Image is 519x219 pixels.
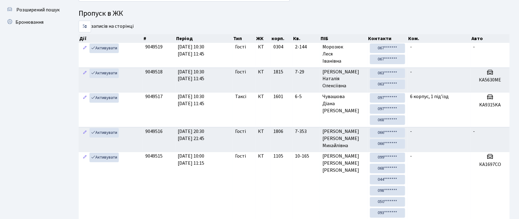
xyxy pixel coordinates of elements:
span: Розширений пошук [16,6,60,13]
h5: КА1697СО [473,162,507,167]
span: [DATE] 10:30 [DATE] 11:45 [178,68,205,82]
a: Редагувати [81,153,89,162]
span: Гості [235,43,246,51]
span: 2-144 [295,43,318,51]
span: [PERSON_NAME] [PERSON_NAME] [PERSON_NAME] [322,153,365,174]
span: КТ [258,68,268,76]
h4: Пропуск в ЖК [79,9,510,18]
select: записів на сторінці [79,21,91,32]
a: Редагувати [81,93,89,103]
th: ПІБ [320,34,368,43]
span: - [473,128,475,135]
th: корп. [271,34,293,43]
span: 1105 [273,153,283,159]
span: Таксі [235,93,246,100]
span: 1806 [273,128,283,135]
span: Чувашова Діана [PERSON_NAME] [322,93,365,114]
span: - [410,68,412,75]
span: 6 корпус, 1 під'їзд [410,93,449,100]
span: - [410,43,412,50]
span: 7-353 [295,128,318,135]
span: 1815 [273,68,283,75]
th: ЖК [256,34,271,43]
span: 9049519 [145,43,163,50]
span: 9049516 [145,128,163,135]
span: [DATE] 10:30 [DATE] 11:45 [178,43,205,57]
span: 7-29 [295,68,318,76]
a: Активувати [89,68,119,78]
span: Гості [235,153,246,160]
span: [DATE] 20:30 [DATE] 21:45 [178,128,205,142]
span: КТ [258,93,268,100]
span: КТ [258,153,268,160]
label: записів на сторінці [79,21,134,32]
a: Активувати [89,43,119,53]
th: # [143,34,175,43]
th: Тип [233,34,256,43]
span: 9049515 [145,153,163,159]
span: - [473,43,475,50]
th: Ком. [408,34,471,43]
span: Бронювання [15,19,44,26]
a: Редагувати [81,43,89,53]
span: 9049517 [145,93,163,100]
span: [PERSON_NAME] Наталія Олексіївна [322,68,365,90]
span: 10-165 [295,153,318,160]
a: Редагувати [81,128,89,138]
a: Редагувати [81,68,89,78]
span: [DATE] 10:30 [DATE] 11:45 [178,93,205,107]
a: Бронювання [3,16,65,28]
th: Період [176,34,233,43]
span: КТ [258,43,268,51]
span: - [410,153,412,159]
span: - [410,128,412,135]
span: 1601 [273,93,283,100]
span: [PERSON_NAME] [PERSON_NAME] Михайлівна [322,128,365,149]
th: Контакти [368,34,408,43]
a: Активувати [89,128,119,138]
span: Гості [235,68,246,76]
h5: KA9315KA [473,102,507,108]
span: 0304 [273,43,283,50]
a: Активувати [89,153,119,162]
span: Морозюк Леся Іванівна [322,43,365,65]
h5: КА5630МЕ [473,77,507,83]
th: Дії [79,34,143,43]
a: Активувати [89,93,119,103]
th: Кв. [293,34,320,43]
span: КТ [258,128,268,135]
span: 6-5 [295,93,318,100]
span: 9049518 [145,68,163,75]
span: Гості [235,128,246,135]
a: Розширений пошук [3,4,65,16]
span: [DATE] 10:00 [DATE] 11:15 [178,153,205,167]
th: Авто [471,34,510,43]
